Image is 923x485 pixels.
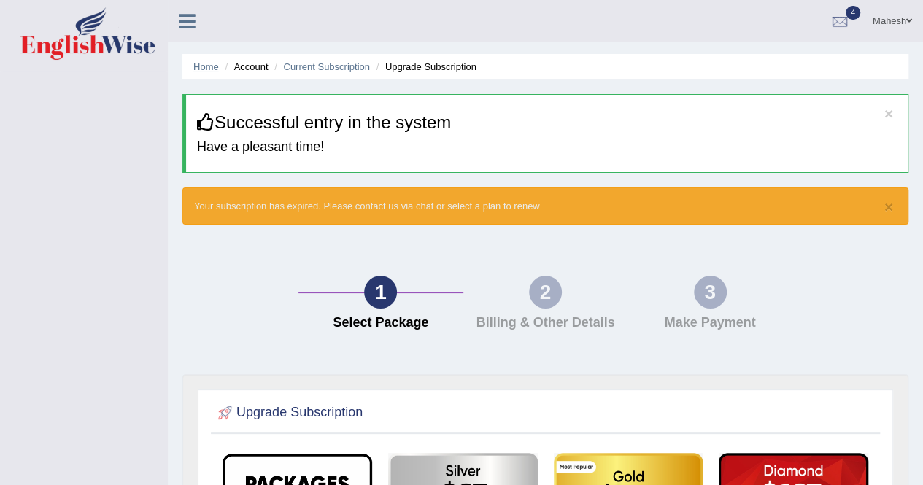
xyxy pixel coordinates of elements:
h4: Select Package [306,316,456,330]
h4: Have a pleasant time! [197,140,897,155]
a: Current Subscription [283,61,370,72]
h2: Upgrade Subscription [215,402,363,424]
h3: Successful entry in the system [197,113,897,132]
div: Your subscription has expired. Please contact us via chat or select a plan to renew [182,187,908,225]
button: × [884,106,893,121]
div: 3 [694,276,727,309]
div: 1 [364,276,397,309]
h4: Billing & Other Details [471,316,621,330]
li: Upgrade Subscription [373,60,476,74]
div: 2 [529,276,562,309]
li: Account [221,60,268,74]
button: × [884,199,893,214]
a: Home [193,61,219,72]
h4: Make Payment [635,316,785,330]
span: 4 [846,6,860,20]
